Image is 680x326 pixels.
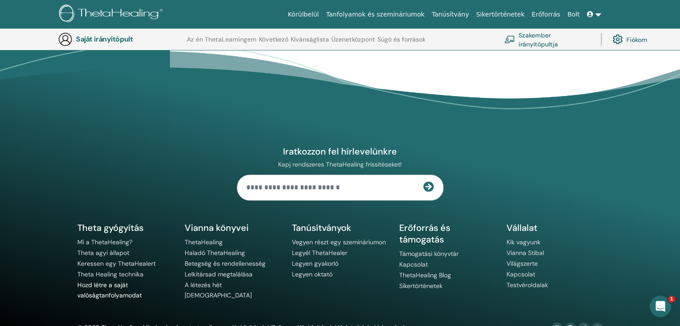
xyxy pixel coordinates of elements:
font: Theta gyógyítás [77,222,144,234]
font: Saját irányítópult [76,34,133,44]
a: Kapcsolat [399,260,428,268]
a: Haladó ThetaHealing [185,249,245,257]
font: Kapj rendszeres ThetaHealing frissítéseket! [278,160,402,168]
font: Körülbelül [288,11,319,18]
a: Vegyen részt egy szemináriumon [292,238,386,246]
a: Mi a ThetaHealing? [77,238,132,246]
a: Súgó és források [377,36,426,50]
a: Theta Healing technika [77,270,144,278]
font: Súgó és források [377,35,426,43]
font: 1 [670,296,673,302]
iframe: Élő chat az intercomon [650,296,671,317]
a: Körülbelül [284,6,323,23]
img: chalkboard-teacher.svg [504,35,515,43]
a: Testvéroldalak [507,281,548,289]
a: Kívánságlista [291,36,329,50]
a: Erőforrás [528,6,564,23]
font: Vianna könyvei [185,222,249,234]
a: Legyen oktató [292,270,333,278]
a: Legyél ThetaHealer [292,249,347,257]
img: logo.png [59,4,166,25]
a: Theta agyi állapot [77,249,129,257]
a: Bolt [564,6,583,23]
a: Tanfolyamok és szemináriumok [322,6,428,23]
a: Következő [259,36,288,50]
a: Fiókom [612,29,647,49]
font: Fiókom [626,36,647,44]
a: Kapcsolat [507,270,535,278]
font: Az én ThetaLearningem [187,35,257,43]
a: Betegség és rendellenesség [185,259,266,267]
a: Vianna Stibal [507,249,544,257]
a: ThetaHealing Blog [399,271,451,279]
font: Sikertörténetek [476,11,524,18]
a: Az én ThetaLearningem [187,36,257,50]
font: Bolt [567,11,580,18]
font: Üzenetközpont [331,35,375,43]
font: Szakember irányítópultja [519,31,558,48]
font: Következő [259,35,288,43]
a: ThetaHealing [185,238,223,246]
a: Legyen gyakorló [292,259,338,267]
a: A létezés hét [DEMOGRAPHIC_DATA] [185,281,252,300]
a: Tanúsítvány [428,6,473,23]
font: Erőforrás [532,11,560,18]
img: cog.svg [612,32,623,46]
a: Hozd létre a saját valóságtanfolyamodat [77,281,142,300]
a: Sikertörténetek [473,6,528,23]
font: Erőforrás és támogatás [399,222,450,245]
a: Lelkitársad megtalálása [185,270,253,278]
font: Tanúsítványok [292,222,351,234]
font: Vállalat [507,222,537,234]
a: Üzenetközpont [331,36,375,50]
a: Kik vagyunk [507,238,541,246]
a: Világszerte [507,259,538,267]
a: Keressen egy ThetaHealert [77,259,156,267]
font: Tanfolyamok és szemináriumok [326,11,424,18]
a: Támogatási könyvtár [399,250,459,258]
a: Szakember irányítópultja [504,29,590,49]
font: Kívánságlista [291,35,329,43]
font: Iratkozzon fel hírlevelünkre [283,146,397,157]
img: generic-user-icon.jpg [58,32,72,46]
font: Tanúsítvány [432,11,469,18]
a: Sikertörténetek [399,282,443,290]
